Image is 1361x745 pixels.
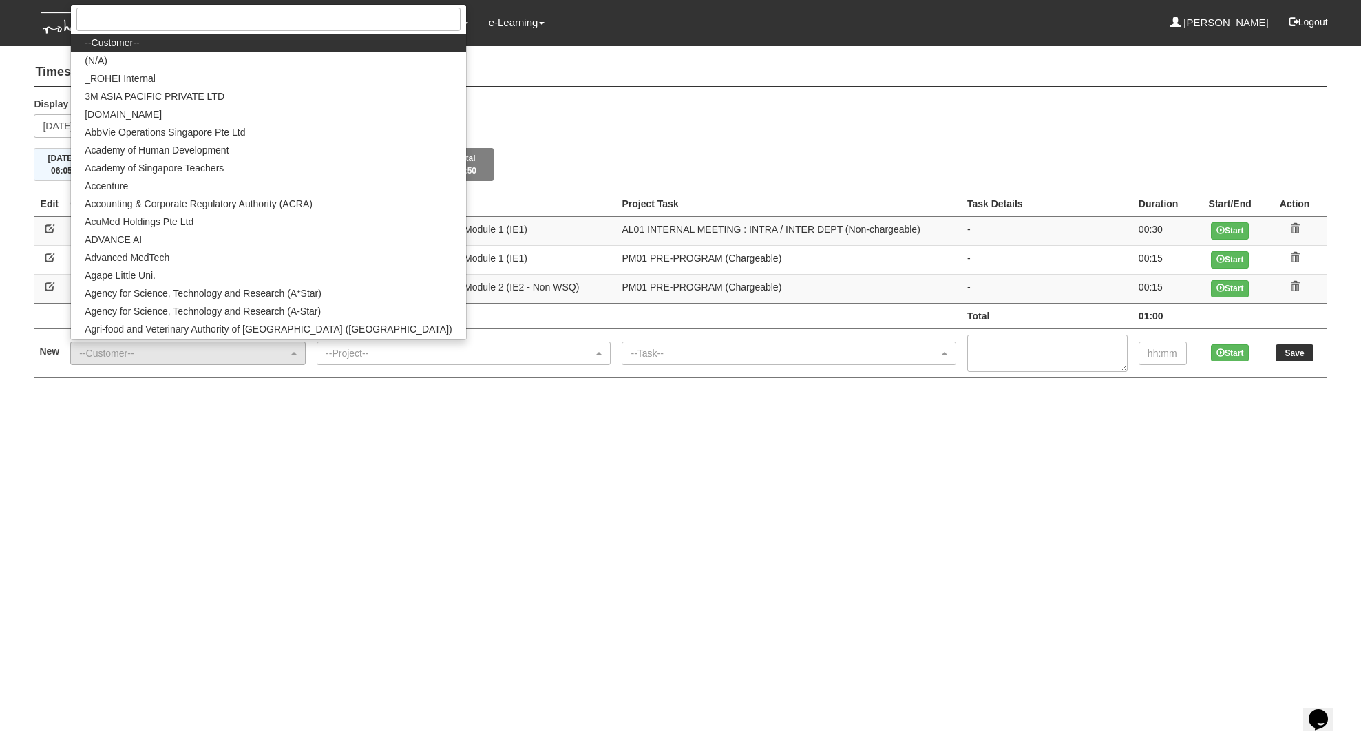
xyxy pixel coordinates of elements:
td: 00:15 [1133,274,1198,303]
td: PM01 PRE-PROGRAM (Chargeable) [616,274,961,303]
span: AbbVie Operations Singapore Pte Ltd [85,125,245,139]
span: ADVANCE AI [85,233,142,246]
div: --Project-- [326,346,593,360]
span: _ROHEI Internal [85,72,156,85]
span: AcuMed Holdings Pte Ltd [85,215,193,229]
span: Agency for Science, Technology and Research (A-Star) [85,304,321,318]
button: --Customer-- [70,342,306,365]
div: --Customer-- [79,346,288,360]
button: [DATE]06:05 [34,148,89,181]
label: Display the week of [34,97,123,111]
td: - [962,245,1133,274]
span: --Customer-- [85,36,139,50]
td: - [962,274,1133,303]
th: Edit [34,191,65,217]
span: 3M ASIA PACIFIC PRIVATE LTD [85,90,224,103]
button: Start [1211,280,1249,297]
span: Agency for Science, Technology and Research (A*Star) [85,286,321,300]
th: Start/End [1198,191,1263,217]
button: Start [1211,344,1249,361]
td: 00:15 [1133,245,1198,274]
button: Start [1211,251,1249,269]
td: [GEOGRAPHIC_DATA] ([GEOGRAPHIC_DATA]) [65,216,311,245]
span: Academy of Singapore Teachers [85,161,224,175]
th: Action [1263,191,1327,217]
button: --Task-- [622,342,956,365]
span: Accounting & Corporate Regulatory Authority (ACRA) [85,197,313,211]
td: AL01 INTERNAL MEETING : INTRA / INTER DEPT (Non-chargeable) [616,216,961,245]
span: Advanced MedTech [85,251,169,264]
td: [GEOGRAPHIC_DATA] ([GEOGRAPHIC_DATA]) [65,274,311,303]
th: Duration [1133,191,1198,217]
a: [PERSON_NAME] [1170,7,1269,39]
td: 00:30 [1133,216,1198,245]
span: 06:05 [51,166,72,176]
button: Logout [1279,6,1338,39]
th: Project Task [616,191,961,217]
td: - [962,216,1133,245]
input: hh:mm [1139,342,1187,365]
span: Agri-food and Veterinary Authority of [GEOGRAPHIC_DATA] ([GEOGRAPHIC_DATA]) [85,322,452,336]
label: New [39,344,59,358]
span: [DOMAIN_NAME] [85,107,162,121]
th: Task Details [962,191,1133,217]
iframe: chat widget [1303,690,1347,731]
h4: Timesheets [34,59,1327,87]
input: Save [1276,344,1313,361]
td: PM01 PRE-PROGRAM (Chargeable) [616,245,961,274]
div: --Task-- [631,346,938,360]
a: e-Learning [489,7,545,39]
span: Academy of Human Development [85,143,229,157]
b: Total [967,311,989,322]
td: [GEOGRAPHIC_DATA] ([GEOGRAPHIC_DATA]) [65,245,311,274]
span: Agape Little Uni. [85,269,156,282]
div: Timesheet Week Summary [34,148,1327,181]
button: Start [1211,222,1249,240]
td: 01:00 [1133,303,1198,328]
button: --Project-- [317,342,611,365]
input: Search [76,8,460,31]
span: (N/A) [85,54,107,67]
span: Accenture [85,179,128,193]
th: Client [65,191,311,217]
